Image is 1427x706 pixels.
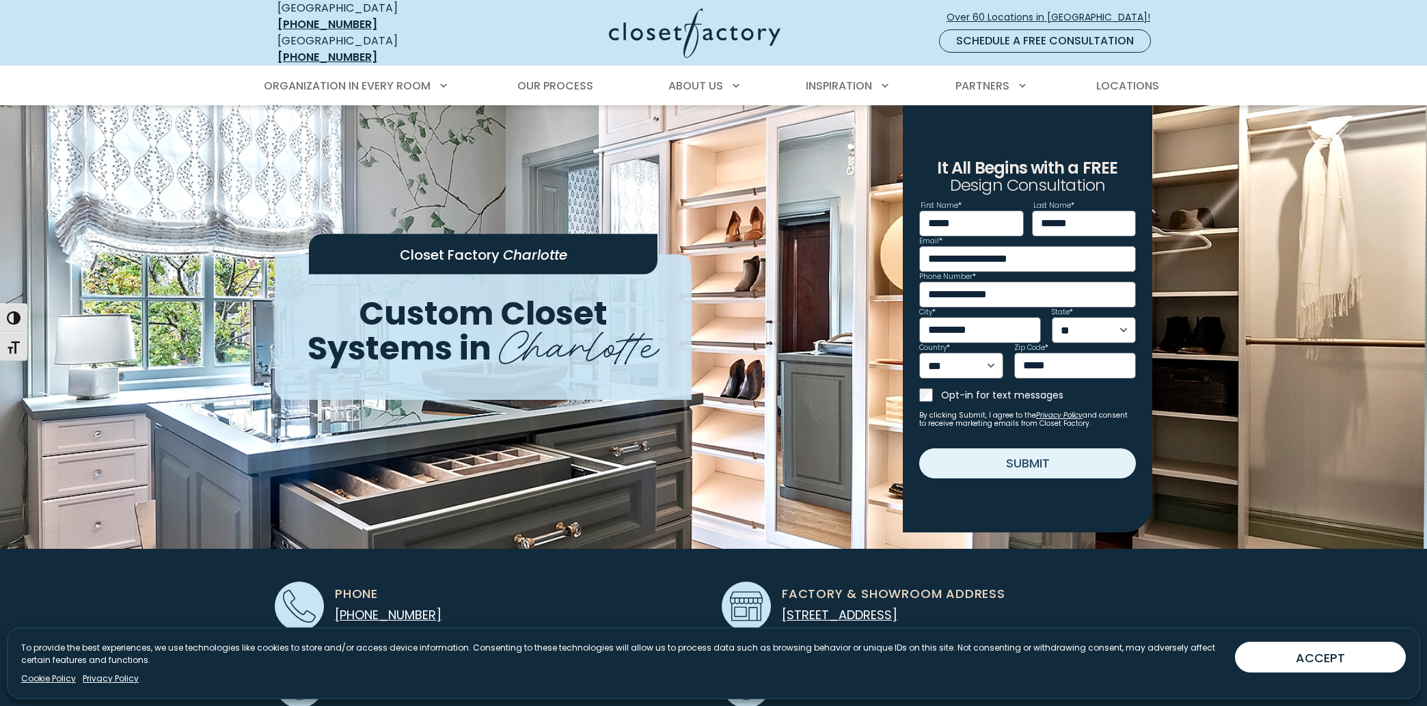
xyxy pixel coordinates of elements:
[939,29,1151,53] a: Schedule a Free Consultation
[264,78,431,94] span: Organization in Every Room
[921,202,962,209] label: First Name
[1036,410,1083,420] a: Privacy Policy
[782,606,897,623] span: [STREET_ADDRESS]
[782,584,1005,603] span: Factory & Showroom Address
[941,388,1136,402] label: Opt-in for text messages
[277,16,377,32] a: [PHONE_NUMBER]
[1096,78,1159,94] span: Locations
[21,673,76,685] a: Cookie Policy
[919,344,950,351] label: Country
[499,311,660,373] span: Charlotte
[21,642,1224,666] p: To provide the best experiences, we use technologies like cookies to store and/or access device i...
[1052,309,1073,316] label: State
[919,411,1136,428] small: By clicking Submit, I agree to the and consent to receive marketing emails from Closet Factory.
[955,78,1009,94] span: Partners
[1235,642,1406,673] button: ACCEPT
[1033,202,1074,209] label: Last Name
[335,584,378,603] span: Phone
[947,10,1161,25] span: Over 60 Locations in [GEOGRAPHIC_DATA]!
[843,625,860,642] span: NC
[806,78,872,94] span: Inspiration
[308,290,608,371] span: Custom Closet Systems in
[919,238,942,245] label: Email
[946,5,1162,29] a: Over 60 Locations in [GEOGRAPHIC_DATA]!
[668,78,723,94] span: About Us
[782,606,901,642] a: [STREET_ADDRESS] Charlotte,NC 28273
[950,174,1106,197] span: Design Consultation
[1014,344,1048,351] label: Zip Code
[503,245,567,264] span: Charlotte
[83,673,139,685] a: Privacy Policy
[517,78,593,94] span: Our Process
[609,8,780,58] img: Closet Factory Logo
[937,157,1117,179] span: It All Begins with a FREE
[864,625,901,642] span: 28273
[919,273,976,280] label: Phone Number
[277,33,476,66] div: [GEOGRAPHIC_DATA]
[782,625,840,642] span: Charlotte
[919,309,936,316] label: City
[277,49,377,65] a: [PHONE_NUMBER]
[335,606,441,623] a: [PHONE_NUMBER]
[919,448,1136,478] button: Submit
[400,245,500,264] span: Closet Factory
[254,67,1173,105] nav: Primary Menu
